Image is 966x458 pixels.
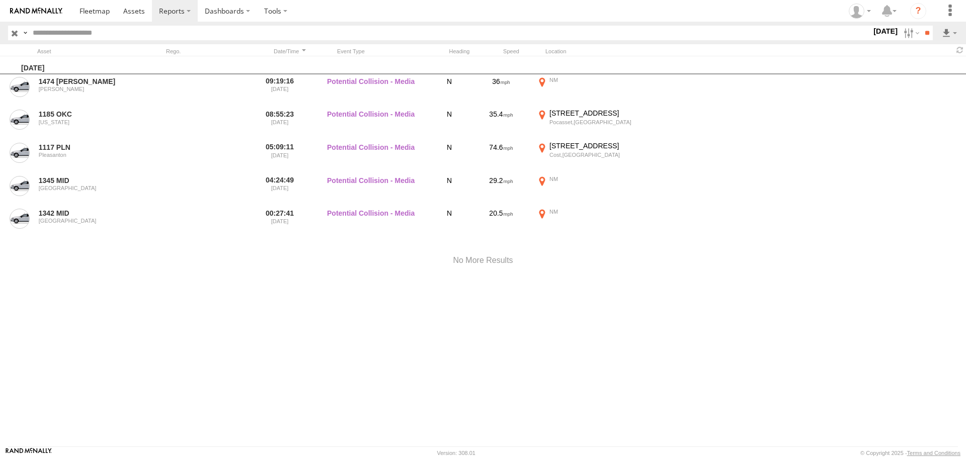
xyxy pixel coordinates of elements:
div: 35.4 [471,109,531,140]
div: N [432,141,467,172]
div: Version: 308.01 [437,450,475,456]
div: Pocasset,[GEOGRAPHIC_DATA] [549,119,660,126]
a: 1185 OKC [39,110,136,119]
div: NM [549,76,660,83]
a: 1117 PLN [39,143,136,152]
div: N [432,109,467,140]
label: Potential Collision - Media [327,174,428,206]
label: Click to View Event Location [535,207,661,238]
label: Search Query [21,26,29,40]
label: 08:55:23 [DATE] [261,109,299,140]
div: [STREET_ADDRESS] [549,141,660,150]
a: 1345 MID [39,176,136,185]
div: © Copyright 2025 - [860,450,960,456]
label: Export results as... [941,26,958,40]
label: Click to View Event Location [535,141,661,172]
div: Pleasanton [39,152,136,158]
div: [GEOGRAPHIC_DATA] [39,185,136,191]
label: Click to View Event Location [535,75,661,107]
a: 1342 MID [39,209,136,218]
div: [STREET_ADDRESS] [549,109,660,118]
div: NM [549,208,660,215]
div: [PERSON_NAME] [39,86,136,92]
label: Potential Collision - Media [327,141,428,172]
label: Search Filter Options [900,26,921,40]
i: ? [910,3,926,19]
img: rand-logo.svg [10,8,62,15]
div: 74.6 [471,141,531,172]
label: Potential Collision - Media [327,207,428,238]
label: Click to View Event Location [535,109,661,140]
label: 00:27:41 [DATE] [261,207,299,238]
div: N [432,174,467,206]
label: Potential Collision - Media [327,75,428,107]
div: 29.2 [471,174,531,206]
a: 1474 [PERSON_NAME] [39,77,136,86]
label: 09:19:16 [DATE] [261,75,299,107]
a: Terms and Conditions [907,450,960,456]
div: Click to Sort [271,48,309,55]
div: Randy Yohe [845,4,874,19]
span: Refresh [954,45,966,55]
label: [DATE] [871,26,900,37]
div: Cost,[GEOGRAPHIC_DATA] [549,151,660,158]
div: NM [549,175,660,182]
label: 04:24:49 [DATE] [261,174,299,206]
a: Visit our Website [6,448,52,458]
label: Potential Collision - Media [327,109,428,140]
div: N [432,75,467,107]
div: [US_STATE] [39,119,136,125]
div: 36 [471,75,531,107]
div: 20.5 [471,207,531,238]
div: [GEOGRAPHIC_DATA] [39,218,136,224]
label: 05:09:11 [DATE] [261,141,299,172]
label: Click to View Event Location [535,174,661,206]
div: N [432,207,467,238]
